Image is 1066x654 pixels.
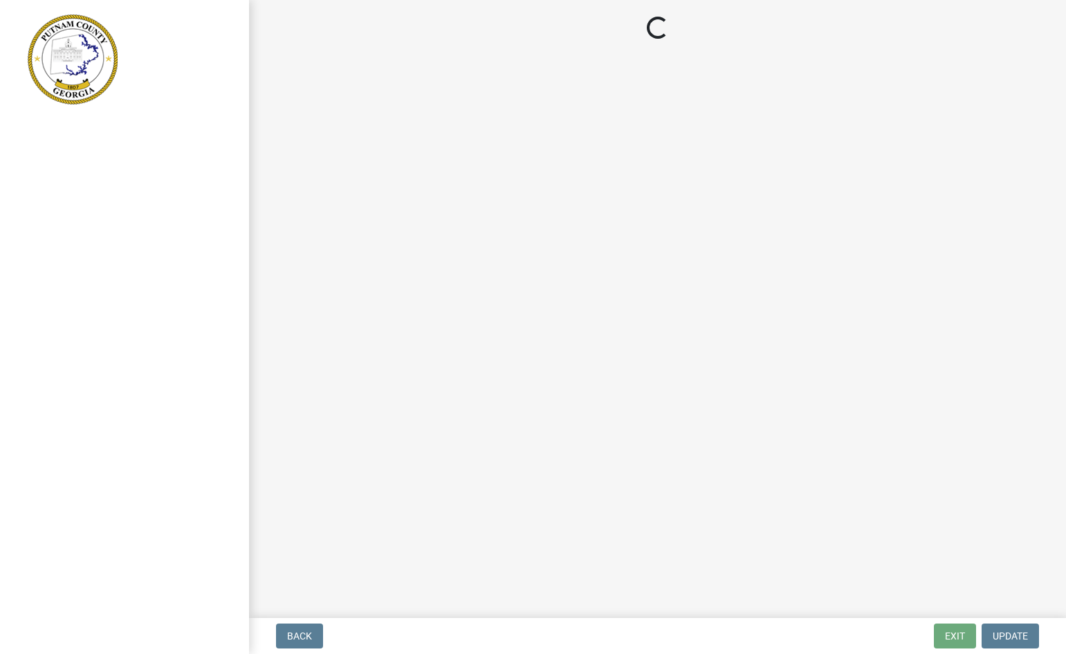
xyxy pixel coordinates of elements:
[28,15,118,105] img: Putnam County, Georgia
[276,624,323,648] button: Back
[287,630,312,642] span: Back
[993,630,1028,642] span: Update
[982,624,1039,648] button: Update
[934,624,976,648] button: Exit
